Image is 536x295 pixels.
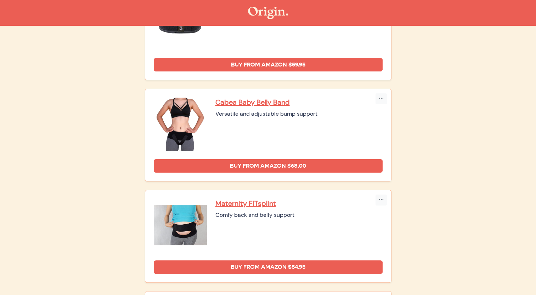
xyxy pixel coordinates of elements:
div: Versatile and adjustable bump support [215,110,383,118]
a: Buy from Amazon $59.95 [154,58,383,71]
a: Buy from Amazon $54.95 [154,260,383,274]
div: Comfy back and belly support [215,211,383,219]
a: Cabea Baby Belly Band [215,98,383,107]
img: Maternity FITsplint [154,199,207,252]
a: Maternity FITsplint [215,199,383,208]
img: Cabea Baby Belly Band [154,98,207,151]
a: Buy from Amazon $68.00 [154,159,383,173]
img: The Origin Shop [248,7,288,19]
